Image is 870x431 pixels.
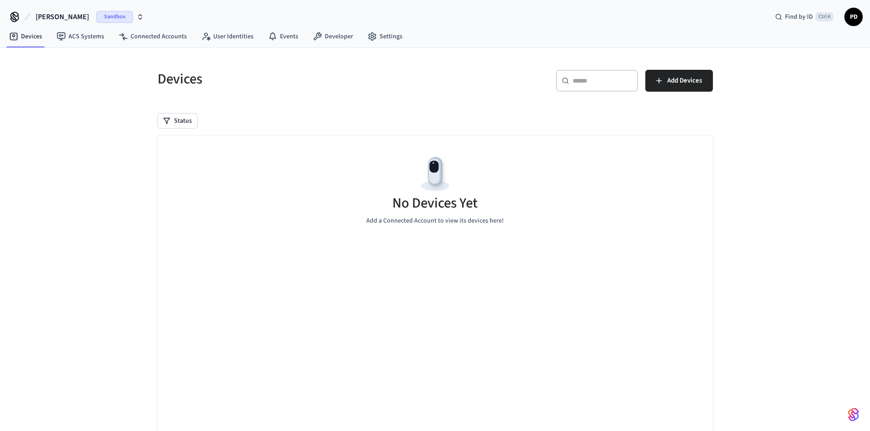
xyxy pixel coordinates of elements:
a: Events [261,28,306,45]
span: Find by ID [785,12,813,21]
a: ACS Systems [49,28,111,45]
h5: No Devices Yet [392,194,478,213]
a: User Identities [194,28,261,45]
h5: Devices [158,70,430,88]
span: Sandbox [96,11,133,23]
span: Ctrl K [816,12,833,21]
span: PD [845,9,862,25]
span: [PERSON_NAME] [36,11,89,22]
span: Add Devices [667,75,702,87]
a: Devices [2,28,49,45]
button: Add Devices [645,70,713,92]
div: Find by IDCtrl K [768,9,841,25]
p: Add a Connected Account to view its devices here! [366,216,504,226]
a: Developer [306,28,360,45]
button: Status [158,114,197,128]
img: SeamLogoGradient.69752ec5.svg [848,407,859,422]
img: Devices Empty State [415,154,456,195]
a: Settings [360,28,410,45]
a: Connected Accounts [111,28,194,45]
button: PD [844,8,863,26]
